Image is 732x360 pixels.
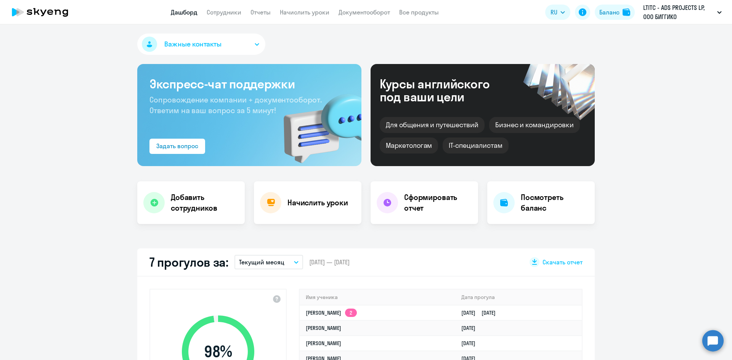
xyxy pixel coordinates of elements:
h4: Посмотреть баланс [521,192,589,213]
a: [PERSON_NAME]2 [306,309,357,316]
div: Бизнес и командировки [489,117,580,133]
div: Курсы английского под ваши цели [380,77,510,103]
span: Сопровождение компании + документооборот. Ответим на ваш вопрос за 5 минут! [149,95,322,115]
a: Дашборд [171,8,197,16]
button: Балансbalance [595,5,635,20]
h2: 7 прогулов за: [149,254,228,270]
a: Отчеты [250,8,271,16]
a: Сотрудники [207,8,241,16]
div: Для общения и путешествий [380,117,485,133]
a: [DATE] [461,340,482,347]
img: bg-img [273,80,361,166]
div: Баланс [599,8,620,17]
span: Скачать отчет [543,258,583,266]
th: Имя ученика [300,290,455,305]
h4: Начислить уроки [287,197,348,208]
app-skyeng-badge: 2 [345,309,357,317]
p: LTITC - ADS PROJECTS LP, ООО БИГГИКО [643,3,714,21]
h3: Экспресс-чат поддержки [149,76,349,91]
button: RU [545,5,570,20]
span: RU [551,8,557,17]
a: [DATE][DATE] [461,309,502,316]
div: IT-специалистам [443,138,508,154]
a: [PERSON_NAME] [306,340,341,347]
span: [DATE] — [DATE] [309,258,350,266]
button: Задать вопрос [149,139,205,154]
button: Текущий месяц [234,255,303,269]
a: [PERSON_NAME] [306,325,341,331]
th: Дата прогула [455,290,582,305]
span: Важные контакты [164,39,222,49]
a: Все продукты [399,8,439,16]
a: [DATE] [461,325,482,331]
p: Текущий месяц [239,258,284,267]
button: LTITC - ADS PROJECTS LP, ООО БИГГИКО [639,3,726,21]
img: balance [623,8,630,16]
h4: Сформировать отчет [404,192,472,213]
a: Документооборот [339,8,390,16]
h4: Добавить сотрудников [171,192,239,213]
button: Важные контакты [137,34,265,55]
div: Задать вопрос [156,141,198,150]
a: Начислить уроки [280,8,329,16]
div: Маркетологам [380,138,438,154]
